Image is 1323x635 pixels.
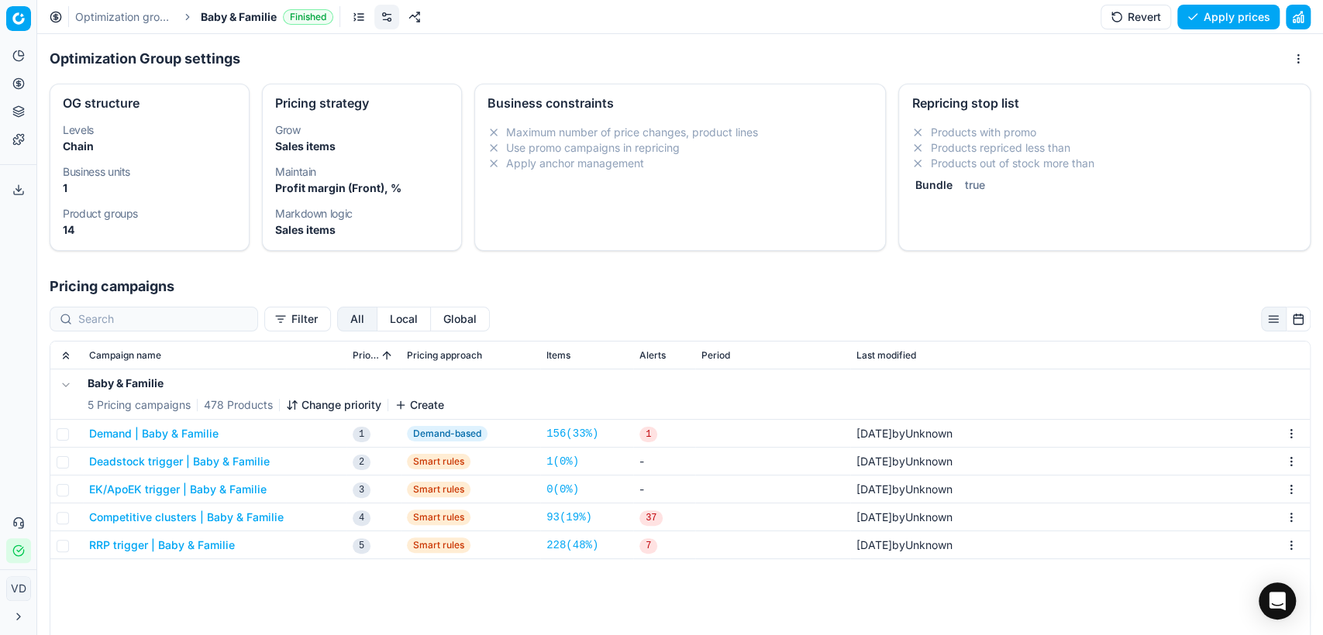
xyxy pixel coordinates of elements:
[353,349,379,362] span: Priority
[407,537,470,553] span: Smart rules
[78,311,248,327] input: Search
[701,349,730,362] span: Period
[75,9,333,25] nav: breadcrumb
[89,454,270,469] button: Deadstock trigger | Baby & Familie
[353,455,370,470] span: 2
[275,208,449,219] dt: Markdown logic
[856,426,953,441] div: by Unknown
[911,140,1297,156] li: Products repriced less than
[639,427,657,442] span: 1
[286,397,381,413] button: Change priority
[407,349,482,362] span: Pricing approach
[1101,5,1171,29] button: Revert
[431,307,490,331] button: global
[377,307,431,331] button: local
[856,455,892,468] span: [DATE]
[633,475,695,503] td: -
[275,125,449,136] dt: Grow
[546,426,598,441] a: 156(33%)
[88,376,444,391] h5: Baby & Familie
[856,482,892,496] span: [DATE]
[379,348,394,363] button: Sorted by Priority ascending
[50,48,240,70] h1: Optimization Group settings
[75,9,174,25] a: Optimization groups
[488,97,873,109] div: Business constraints
[89,426,219,441] button: Demand | Baby & Familie
[546,454,579,469] a: 1(0%)
[337,307,377,331] button: all
[856,427,892,440] span: [DATE]
[283,9,333,25] span: Finished
[911,125,1297,140] li: Products with promo
[856,349,916,362] span: Last modified
[911,97,1297,109] div: Repricing stop list
[89,482,267,497] button: EK/ApoEK trigger | Baby & Familie
[1259,582,1296,620] div: Open Intercom Messenger
[911,156,1297,171] li: Products out of stock more than
[856,510,953,525] div: by Unknown
[633,448,695,475] td: -
[856,538,892,551] span: [DATE]
[63,208,236,219] dt: Product groups
[63,181,67,194] strong: 1
[353,510,370,526] span: 4
[6,576,31,601] button: VD
[1177,5,1280,29] button: Apply prices
[911,178,955,191] span: Bundle
[275,166,449,177] dt: Maintain
[856,482,953,497] div: by Unknown
[546,537,598,553] a: 228(48%)
[275,223,336,236] strong: Sales items
[407,454,470,469] span: Smart rules
[407,426,488,441] span: Demand-based
[63,97,236,109] div: OG structure
[63,166,236,177] dt: Business units
[961,178,987,191] span: true
[201,9,333,25] span: Baby & FamilieFinished
[353,538,370,554] span: 5
[63,223,74,236] strong: 14
[407,482,470,497] span: Smart rules
[353,482,370,498] span: 3
[639,538,657,554] span: 7
[546,482,579,497] a: 0(0%)
[275,139,336,153] strong: Sales items
[639,510,663,526] span: 37
[89,537,235,553] button: RRP trigger | Baby & Familie
[204,397,273,413] span: 478 Products
[89,349,161,362] span: Campaign name
[546,510,592,525] a: 93(19%)
[37,276,1323,297] h1: Pricing campaigns
[63,125,236,136] dt: Levels
[856,454,953,469] div: by Unknown
[57,346,75,365] button: Expand all
[639,349,666,362] span: Alerts
[546,349,570,362] span: Items
[856,510,892,523] span: [DATE]
[7,577,30,600] span: VD
[488,125,873,140] li: Maximum number of price changes, product lines
[201,9,277,25] span: Baby & Familie
[856,537,953,553] div: by Unknown
[264,307,331,331] button: Filter
[353,427,370,442] span: 1
[394,397,444,413] button: Create
[488,156,873,171] li: Apply anchor management
[488,140,873,156] li: Use promo campaigns in repricing
[275,181,401,194] strong: Profit margin (Front), %
[275,97,449,109] div: Pricing strategy
[88,397,191,413] span: 5 Pricing campaigns
[89,510,284,525] button: Competitive clusters | Baby & Familie
[63,139,94,153] strong: Chain
[407,510,470,525] span: Smart rules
